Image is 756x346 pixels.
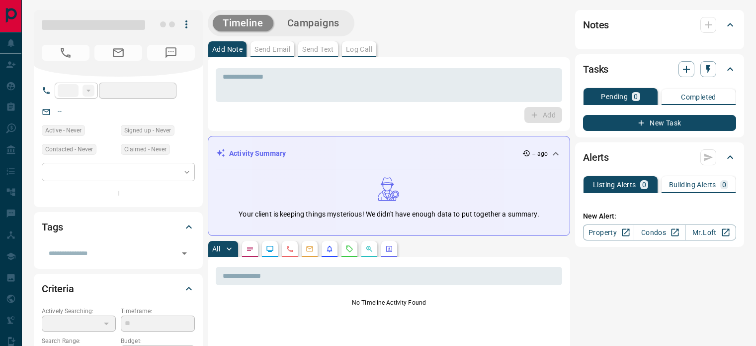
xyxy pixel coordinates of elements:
svg: Agent Actions [385,245,393,253]
p: No Timeline Activity Found [216,298,562,307]
div: Activity Summary-- ago [216,144,562,163]
p: Budget: [121,337,195,346]
span: Signed up - Never [124,125,171,135]
p: Completed [681,94,716,101]
h2: Tasks [583,61,608,77]
svg: Listing Alerts [326,245,334,253]
h2: Alerts [583,149,609,165]
p: Your client is keeping things mysterious! We didn't have enough data to put together a summary. [239,209,539,220]
h2: Criteria [42,281,74,297]
p: 0 [722,181,726,188]
div: Criteria [42,277,195,301]
h2: Tags [42,219,63,235]
p: 0 [642,181,646,188]
p: Timeframe: [121,307,195,316]
span: No Number [42,45,89,61]
button: Campaigns [277,15,349,31]
a: Condos [634,225,685,240]
svg: Notes [246,245,254,253]
p: All [212,245,220,252]
div: Alerts [583,145,736,169]
p: 0 [634,93,638,100]
p: Pending [601,93,628,100]
p: Activity Summary [229,148,286,159]
p: New Alert: [583,211,736,222]
span: Claimed - Never [124,144,167,154]
div: Tasks [583,57,736,81]
p: Listing Alerts [593,181,636,188]
span: No Email [94,45,142,61]
p: Actively Searching: [42,307,116,316]
span: Active - Never [45,125,82,135]
p: Add Note [212,46,243,53]
p: Search Range: [42,337,116,346]
p: Building Alerts [669,181,716,188]
a: Mr.Loft [685,225,736,240]
span: Contacted - Never [45,144,93,154]
button: Timeline [213,15,273,31]
svg: Opportunities [365,245,373,253]
div: Tags [42,215,195,239]
a: -- [58,108,62,115]
svg: Emails [306,245,314,253]
p: -- ago [532,149,548,158]
span: No Number [147,45,195,61]
div: Notes [583,13,736,37]
button: New Task [583,115,736,131]
h2: Notes [583,17,609,33]
a: Property [583,225,634,240]
svg: Calls [286,245,294,253]
svg: Lead Browsing Activity [266,245,274,253]
svg: Requests [345,245,353,253]
button: Open [177,246,191,260]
